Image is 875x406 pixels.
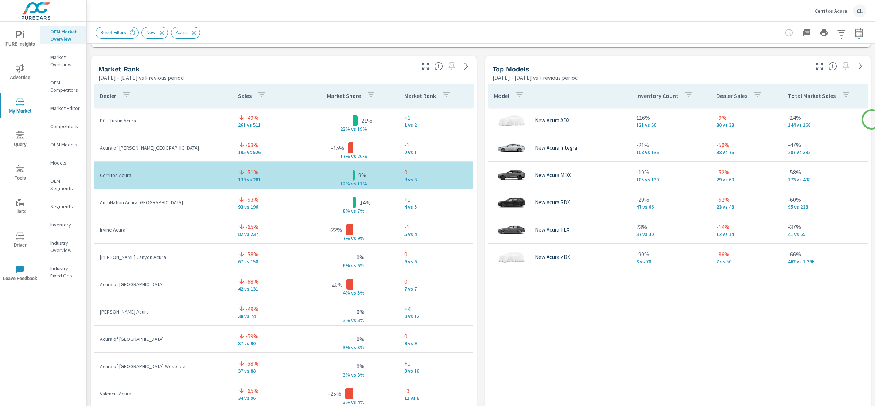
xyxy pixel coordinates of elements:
p: -86% [716,250,776,259]
p: -19% [636,168,705,177]
div: Segments [40,201,86,212]
p: 0% [357,335,365,343]
p: s 11% [354,180,371,187]
p: Market Rank [404,92,436,99]
p: 11 vs 8 [404,395,468,401]
p: -59% [245,332,258,340]
p: OEM Segments [50,177,81,192]
p: 116% [636,113,705,122]
img: glamour [497,219,526,241]
p: 12% v [335,180,354,187]
p: -15% [331,143,344,152]
span: Tier2 [3,198,38,216]
p: -14% [716,222,776,231]
p: DCH Tustin Acura [100,117,226,124]
span: New [142,30,160,35]
p: -1 [404,141,468,149]
span: Acura [171,30,192,35]
p: s 5% [354,289,371,296]
div: Industry Fixed Ops [40,263,86,281]
h5: Top Models [493,65,529,73]
div: Models [40,157,86,168]
p: New Acura RDX [535,199,570,206]
p: 9% [358,171,366,180]
p: 3% v [335,317,354,323]
p: +1 [404,359,468,368]
p: [DATE] - [DATE] vs Previous period [493,73,578,82]
p: Inventory Count [636,92,678,99]
p: -20% [330,280,343,289]
div: Acura [171,27,200,39]
a: See more details in report [855,60,866,72]
p: s 7% [354,208,371,214]
p: 37 vs 90 [238,340,302,346]
p: 462 vs 1,360 [788,259,865,264]
p: -49% [245,113,258,122]
p: 42 vs 131 [238,286,302,292]
span: Driver [3,232,38,249]
p: Dealer Sales [716,92,747,99]
p: 0% [357,307,365,316]
p: 23 vs 48 [716,204,776,210]
p: 3% v [335,371,354,378]
p: 6 vs 6 [404,259,468,264]
div: Competitors [40,121,86,132]
img: glamour [497,137,526,159]
p: AutoNation Acura [GEOGRAPHIC_DATA] [100,199,226,206]
p: 0% [357,362,365,371]
span: Market Rank shows you how you rank, in terms of sales, to other dealerships in your market. “Mark... [434,62,443,71]
p: 23% [636,222,705,231]
span: Leave Feedback [3,265,38,283]
p: Cerritos Acura [100,172,226,179]
p: 21% [361,116,372,125]
p: Model [494,92,509,99]
p: Acura of [GEOGRAPHIC_DATA] Westside [100,363,226,370]
button: Make Fullscreen [420,60,431,72]
p: 47 vs 66 [636,204,705,210]
p: Models [50,159,81,166]
span: Find the biggest opportunities within your model lineup nationwide. [Source: Market registration ... [828,62,837,71]
p: Valencia Acura [100,390,226,397]
p: 7 vs 50 [716,259,776,264]
p: Dealer [100,92,116,99]
p: 9 vs 9 [404,340,468,346]
div: Reset Filters [96,27,139,39]
p: -21% [636,141,705,149]
p: 1 vs 2 [404,122,468,128]
p: 8% v [335,208,354,214]
p: -29% [636,195,705,204]
p: -58% [245,250,258,259]
span: Tools [3,165,38,182]
p: 207 vs 392 [788,149,865,155]
p: Acura of [PERSON_NAME][GEOGRAPHIC_DATA] [100,144,226,151]
p: OEM Competitors [50,79,81,94]
p: -66% [788,250,865,259]
p: +1 [404,113,468,122]
p: 93 vs 196 [238,204,302,210]
p: -9% [716,113,776,122]
img: glamour [497,246,526,268]
p: New Acura ADX [535,117,570,124]
span: Reset Filters [96,30,131,35]
p: OEM Models [50,141,81,148]
p: 7 vs 7 [404,286,468,292]
div: OEM Models [40,139,86,150]
div: Industry Overview [40,237,86,256]
p: -50% [716,141,776,149]
p: 17% v [335,153,354,159]
div: Inventory [40,219,86,230]
p: 34 vs 96 [238,395,302,401]
p: -37% [788,222,865,231]
p: Market Editor [50,105,81,112]
p: s 4% [354,399,371,405]
p: OEM Market Overview [50,28,81,43]
img: glamour [497,192,526,213]
p: Acura of [GEOGRAPHIC_DATA] [100,281,226,288]
p: -65% [245,222,258,231]
p: Cerritos Acura [815,8,847,14]
div: Market Overview [40,52,86,70]
p: 4% v [335,289,354,296]
p: -90% [636,250,705,259]
p: Competitors [50,123,81,130]
p: Market Share [327,92,361,99]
